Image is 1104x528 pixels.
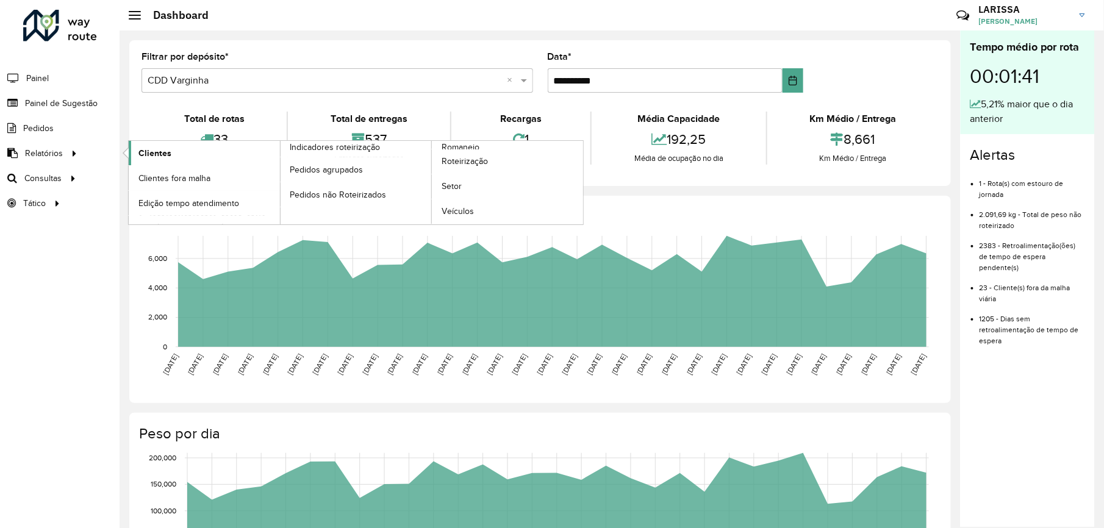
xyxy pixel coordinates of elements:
[783,68,803,93] button: Choose Date
[595,126,762,152] div: 192,25
[361,353,379,376] text: [DATE]
[138,147,171,160] span: Clientes
[129,141,432,224] a: Indicadores roteirização
[735,353,753,376] text: [DATE]
[148,313,167,321] text: 2,000
[23,122,54,135] span: Pedidos
[979,16,1070,27] span: [PERSON_NAME]
[432,149,583,174] a: Roteirização
[432,199,583,224] a: Veículos
[810,353,828,376] text: [DATE]
[970,39,1085,55] div: Tempo médio por rota
[311,353,329,376] text: [DATE]
[884,353,902,376] text: [DATE]
[980,169,1085,200] li: 1 - Rota(s) com estouro de jornada
[23,197,46,210] span: Tático
[25,147,63,160] span: Relatórios
[461,353,478,376] text: [DATE]
[950,2,976,29] a: Contato Rápido
[710,353,728,376] text: [DATE]
[611,353,628,376] text: [DATE]
[442,205,474,218] span: Veículos
[970,55,1085,97] div: 00:01:41
[26,72,49,85] span: Painel
[454,112,587,126] div: Recargas
[139,425,939,443] h4: Peso por dia
[290,188,387,201] span: Pedidos não Roteirizados
[595,112,762,126] div: Média Capacidade
[770,126,936,152] div: 8,661
[151,480,176,488] text: 150,000
[261,353,279,376] text: [DATE]
[980,231,1085,273] li: 2383 - Retroalimentação(ões) de tempo de espera pendente(s)
[186,353,204,376] text: [DATE]
[236,353,254,376] text: [DATE]
[138,172,210,185] span: Clientes fora malha
[291,126,446,152] div: 537
[785,353,803,376] text: [DATE]
[909,353,927,376] text: [DATE]
[595,152,762,165] div: Média de ocupação no dia
[511,353,528,376] text: [DATE]
[548,49,572,64] label: Data
[290,141,381,154] span: Indicadores roteirização
[860,353,878,376] text: [DATE]
[454,126,587,152] div: 1
[281,141,584,224] a: Romaneio
[138,197,239,210] span: Edição tempo atendimento
[148,284,167,292] text: 4,000
[760,353,778,376] text: [DATE]
[770,112,936,126] div: Km Médio / Entrega
[151,507,176,515] text: 100,000
[148,254,167,262] text: 6,000
[835,353,853,376] text: [DATE]
[442,141,479,154] span: Romaneio
[980,304,1085,346] li: 1205 - Dias sem retroalimentação de tempo de espera
[149,454,176,462] text: 200,000
[290,163,364,176] span: Pedidos agrupados
[145,126,284,152] div: 33
[142,49,229,64] label: Filtrar por depósito
[129,191,280,215] a: Edição tempo atendimento
[432,174,583,199] a: Setor
[25,97,98,110] span: Painel de Sugestão
[336,353,354,376] text: [DATE]
[442,180,462,193] span: Setor
[281,182,432,207] a: Pedidos não Roteirizados
[660,353,678,376] text: [DATE]
[561,353,578,376] text: [DATE]
[970,97,1085,126] div: 5,21% maior que o dia anterior
[162,353,179,376] text: [DATE]
[386,353,404,376] text: [DATE]
[770,152,936,165] div: Km Médio / Entrega
[536,353,553,376] text: [DATE]
[980,273,1085,304] li: 23 - Cliente(s) fora da malha viária
[636,353,653,376] text: [DATE]
[442,155,488,168] span: Roteirização
[24,172,62,185] span: Consultas
[281,157,432,182] a: Pedidos agrupados
[436,353,453,376] text: [DATE]
[163,343,167,351] text: 0
[141,9,209,22] h2: Dashboard
[286,353,304,376] text: [DATE]
[129,141,280,165] a: Clientes
[145,112,284,126] div: Total de rotas
[486,353,503,376] text: [DATE]
[586,353,603,376] text: [DATE]
[411,353,429,376] text: [DATE]
[685,353,703,376] text: [DATE]
[970,146,1085,164] h4: Alertas
[129,166,280,190] a: Clientes fora malha
[507,73,518,88] span: Clear all
[979,4,1070,15] h3: LARISSA
[291,112,446,126] div: Total de entregas
[980,200,1085,231] li: 2.091,69 kg - Total de peso não roteirizado
[211,353,229,376] text: [DATE]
